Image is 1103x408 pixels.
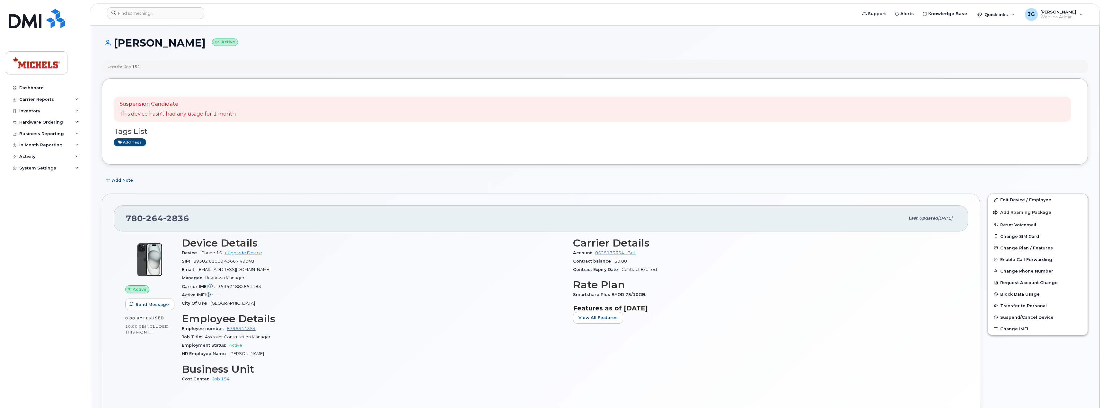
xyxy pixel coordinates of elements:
button: View All Features [573,312,623,324]
img: iPhone_15_Black.png [130,240,169,279]
span: SIM [182,259,193,264]
span: included this month [125,324,169,334]
span: Add Note [112,177,133,183]
button: Change SIM Card [988,230,1088,242]
span: Enable Call Forwarding [1000,257,1052,262]
h3: Business Unit [182,363,565,375]
button: Block Data Usage [988,288,1088,300]
span: Employment Status [182,343,229,348]
p: Suspension Candidate [119,100,236,108]
span: — [216,292,220,297]
a: Add tags [114,138,146,146]
span: Add Roaming Package [993,210,1051,216]
span: Unknown Manager [205,275,244,280]
span: Carrier IMEI [182,284,218,289]
span: Active [133,286,146,292]
span: Assistant Construction Manager [205,334,270,339]
button: Change Phone Number [988,265,1088,277]
span: Last updated [908,216,938,221]
span: [PERSON_NAME] [229,351,264,356]
span: 264 [143,213,163,223]
span: used [151,316,164,320]
h1: [PERSON_NAME] [102,37,1088,48]
span: View All Features [578,315,618,321]
span: Cost Center [182,377,212,381]
button: Send Message [125,299,174,310]
a: Edit Device / Employee [988,194,1088,205]
span: Manager [182,275,205,280]
a: + Upgrade Device [225,250,262,255]
span: HR Employee Name [182,351,229,356]
span: Suspend/Cancel Device [1000,315,1054,320]
button: Reset Voicemail [988,219,1088,230]
span: Active IMEI [182,292,216,297]
button: Change IMEI [988,323,1088,334]
span: Change Plan / Features [1000,245,1053,250]
span: [DATE] [938,216,952,221]
span: 10.00 GB [125,324,145,329]
span: 2836 [163,213,189,223]
button: Enable Call Forwarding [988,254,1088,265]
button: Request Account Change [988,277,1088,288]
span: Employee number [182,326,227,331]
span: Contract balance [573,259,614,264]
h3: Features as of [DATE] [573,304,957,312]
span: 780 [126,213,189,223]
button: Change Plan / Features [988,242,1088,254]
h3: Device Details [182,237,565,249]
span: iPhone 15 [200,250,222,255]
span: Active [229,343,242,348]
button: Add Note [102,174,138,186]
span: $0.00 [614,259,627,264]
span: [EMAIL_ADDRESS][DOMAIN_NAME] [198,267,270,272]
span: Account [573,250,595,255]
small: Active [212,39,238,46]
button: Suspend/Cancel Device [988,311,1088,323]
a: 8796544354 [227,326,256,331]
span: Device [182,250,200,255]
span: 0.00 Bytes [125,316,151,320]
span: Email [182,267,198,272]
h3: Rate Plan [573,279,957,291]
button: Transfer to Personal [988,300,1088,311]
span: 353524882851183 [218,284,261,289]
h3: Tags List [114,127,1076,135]
span: Send Message [136,301,169,308]
h3: Employee Details [182,313,565,325]
span: Contract Expired [622,267,657,272]
span: Smartshare Plus BYOD 75/10GB [573,292,649,297]
h3: Carrier Details [573,237,957,249]
button: Add Roaming Package [988,205,1088,219]
span: Contract Expiry Date [573,267,622,272]
span: Job Title [182,334,205,339]
p: This device hasn't had any usage for 1 month [119,110,236,118]
a: 0525173354 - Bell [595,250,636,255]
div: Used for: Job 154 [108,64,140,69]
span: City Of Use [182,301,210,306]
span: [GEOGRAPHIC_DATA] [210,301,255,306]
a: Job 154 [212,377,230,381]
span: 89302 61010 43667 49048 [193,259,254,264]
